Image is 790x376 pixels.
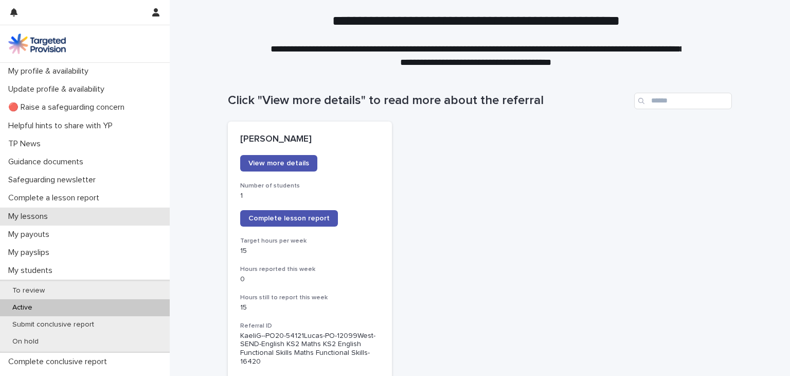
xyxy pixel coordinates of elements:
p: My payslips [4,248,58,258]
p: Submit conclusive report [4,320,102,329]
p: To review [4,286,53,295]
h3: Referral ID [240,322,380,330]
h3: Target hours per week [240,237,380,245]
h1: Click "View more details" to read more about the referral [228,93,630,108]
h3: Hours still to report this week [240,294,380,302]
p: 0 [240,275,380,284]
p: 🔴 Raise a safeguarding concern [4,102,133,112]
p: 15 [240,303,380,312]
p: Complete a lesson report [4,193,107,203]
span: View more details [248,160,309,167]
h3: Number of students [240,182,380,190]
p: On hold [4,337,47,346]
p: KaeliG--PO20-54121Lucas-PO-12099West-SEND-English KS2 Maths KS2 English Functional Skills Maths F... [240,332,380,366]
p: Update profile & availability [4,84,113,94]
p: 15 [240,247,380,255]
p: [PERSON_NAME] [240,134,380,145]
input: Search [634,93,732,109]
span: Complete lesson report [248,215,330,222]
p: Active [4,303,41,312]
p: 1 [240,192,380,200]
img: M5nRWzHhSzIhMunXDL62 [8,33,66,54]
a: View more details [240,155,317,172]
p: My lessons [4,212,56,221]
p: Guidance documents [4,157,92,167]
p: My profile & availability [4,66,97,76]
p: Complete conclusive report [4,357,115,367]
a: Complete lesson report [240,210,338,227]
p: Safeguarding newsletter [4,175,104,185]
p: TP News [4,139,49,149]
p: Helpful hints to share with YP [4,121,121,131]
p: My payouts [4,230,58,240]
p: My students [4,266,61,276]
h3: Hours reported this week [240,265,380,274]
